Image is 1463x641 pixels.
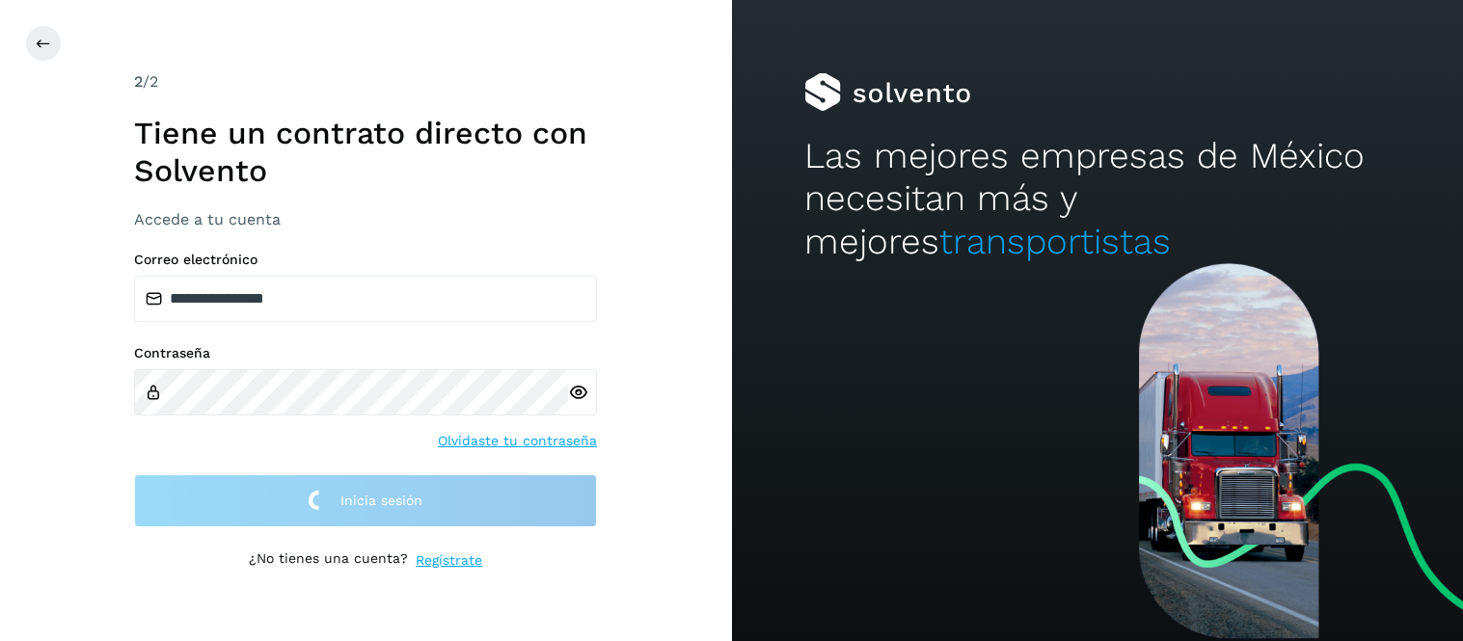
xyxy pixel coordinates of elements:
[416,550,482,571] a: Regístrate
[249,550,408,571] p: ¿No tienes una cuenta?
[134,474,597,527] button: Inicia sesión
[804,135,1390,263] h2: Las mejores empresas de México necesitan más y mejores
[340,494,422,507] span: Inicia sesión
[939,221,1171,262] span: transportistas
[134,115,597,189] h1: Tiene un contrato directo con Solvento
[134,72,143,91] span: 2
[134,252,597,268] label: Correo electrónico
[438,431,597,451] a: Olvidaste tu contraseña
[134,345,597,361] label: Contraseña
[134,70,597,93] div: /2
[134,210,597,228] h3: Accede a tu cuenta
